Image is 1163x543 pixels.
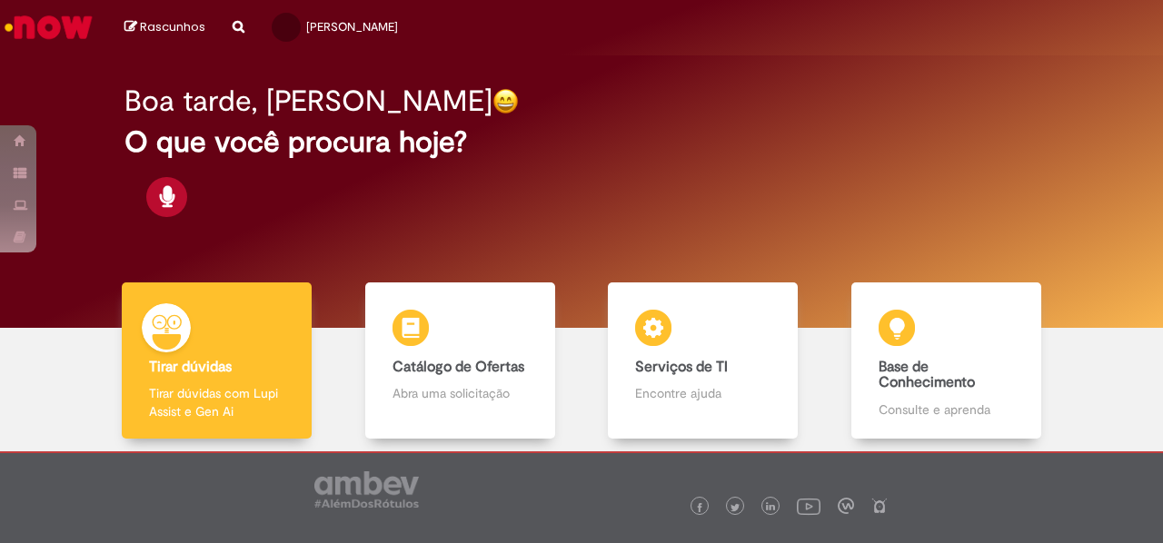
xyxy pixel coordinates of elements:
span: Rascunhos [140,18,205,35]
span: [PERSON_NAME] [306,19,398,35]
b: Tirar dúvidas [149,358,232,376]
img: logo_footer_facebook.png [695,503,704,512]
img: logo_footer_twitter.png [731,503,740,512]
a: Base de Conhecimento Consulte e aprenda [825,282,1069,439]
p: Consulte e aprenda [879,400,1014,419]
h2: Boa tarde, [PERSON_NAME] [124,85,492,117]
img: ServiceNow [2,9,95,45]
img: logo_footer_ambev_rotulo_gray.png [314,471,419,508]
a: Rascunhos [124,19,205,36]
img: logo_footer_workplace.png [838,498,854,514]
p: Abra uma solicitação [393,384,528,402]
b: Serviços de TI [635,358,728,376]
img: happy-face.png [492,88,519,114]
img: logo_footer_youtube.png [797,494,820,518]
a: Serviços de TI Encontre ajuda [581,282,825,439]
h2: O que você procura hoje? [124,126,1038,158]
b: Base de Conhecimento [879,358,975,392]
p: Tirar dúvidas com Lupi Assist e Gen Ai [149,384,284,420]
img: logo_footer_linkedin.png [766,502,775,513]
a: Catálogo de Ofertas Abra uma solicitação [339,282,582,439]
img: logo_footer_naosei.png [871,498,888,514]
b: Catálogo de Ofertas [393,358,524,376]
a: Tirar dúvidas Tirar dúvidas com Lupi Assist e Gen Ai [95,282,339,439]
p: Encontre ajuda [635,384,770,402]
